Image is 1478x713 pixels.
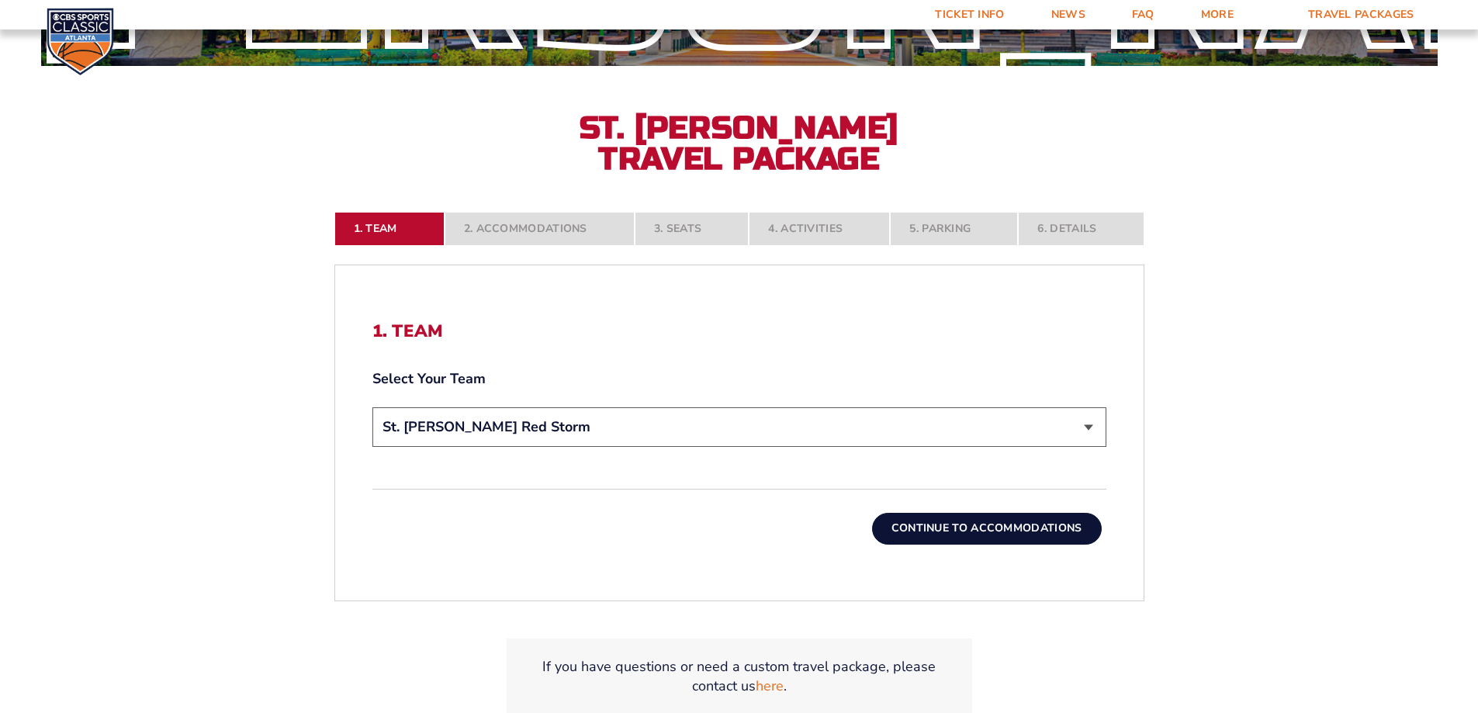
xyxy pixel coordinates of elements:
h2: 1. Team [372,321,1106,341]
a: here [756,677,784,696]
button: Continue To Accommodations [872,513,1102,544]
label: Select Your Team [372,369,1106,389]
img: CBS Sports Classic [47,8,114,75]
h2: St. [PERSON_NAME] Travel Package [569,112,910,175]
p: If you have questions or need a custom travel package, please contact us . [525,657,954,696]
